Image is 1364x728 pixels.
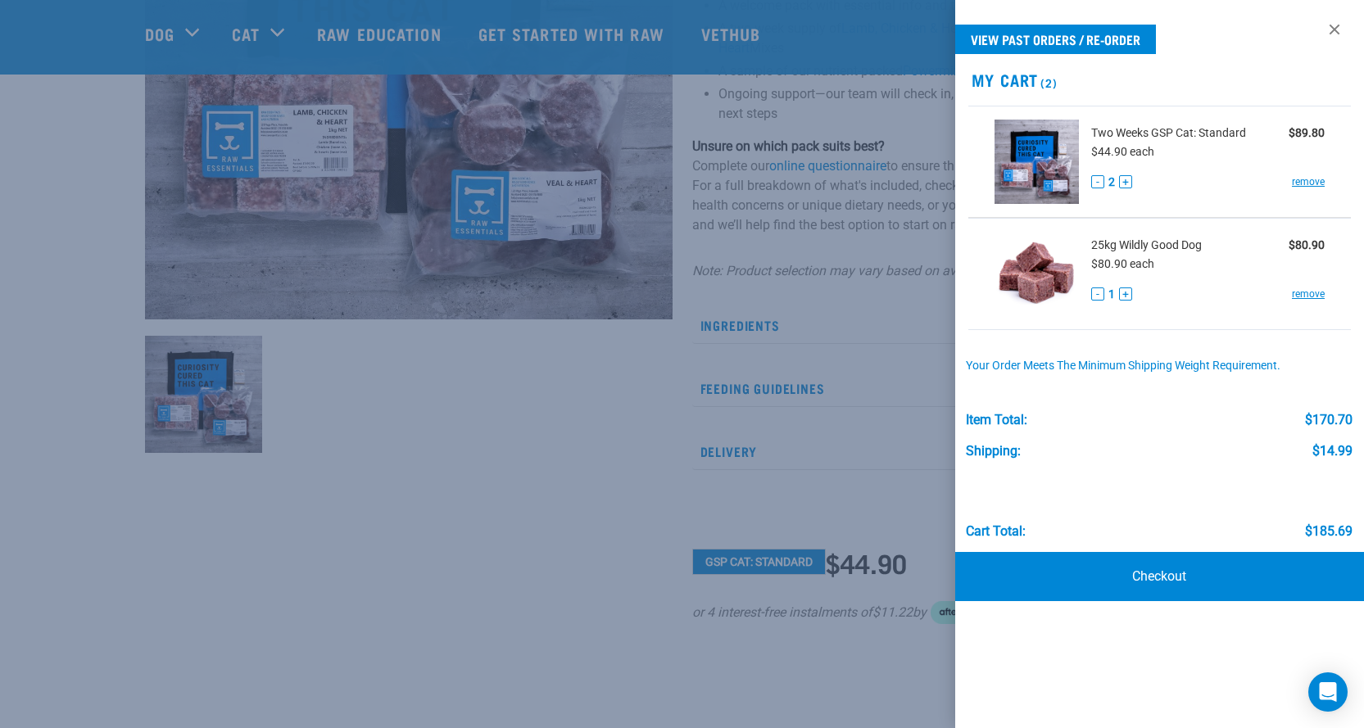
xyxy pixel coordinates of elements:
[1038,79,1057,85] span: (2)
[966,413,1027,427] div: Item Total:
[1119,287,1132,301] button: +
[1091,175,1104,188] button: -
[1091,257,1154,270] span: $80.90 each
[1091,287,1104,301] button: -
[1308,672,1348,712] div: Open Intercom Messenger
[1292,174,1325,189] a: remove
[955,25,1156,54] a: View past orders / re-order
[1091,237,1202,254] span: 25kg Wildly Good Dog
[1305,413,1353,427] div: $170.70
[1289,238,1325,251] strong: $80.90
[1119,175,1132,188] button: +
[1108,286,1115,303] span: 1
[1289,126,1325,139] strong: $89.80
[966,524,1026,539] div: Cart total:
[1108,174,1115,191] span: 2
[1292,287,1325,301] a: remove
[966,444,1021,459] div: Shipping:
[1312,444,1353,459] div: $14.99
[1305,524,1353,539] div: $185.69
[995,120,1079,204] img: Get Started Cat (Standard)
[995,232,1079,316] img: Wildly Good Dog Pack (Standard)
[966,359,1353,373] div: Your order meets the minimum shipping weight requirement.
[1091,124,1246,142] span: Two Weeks GSP Cat: Standard
[1091,145,1154,158] span: $44.90 each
